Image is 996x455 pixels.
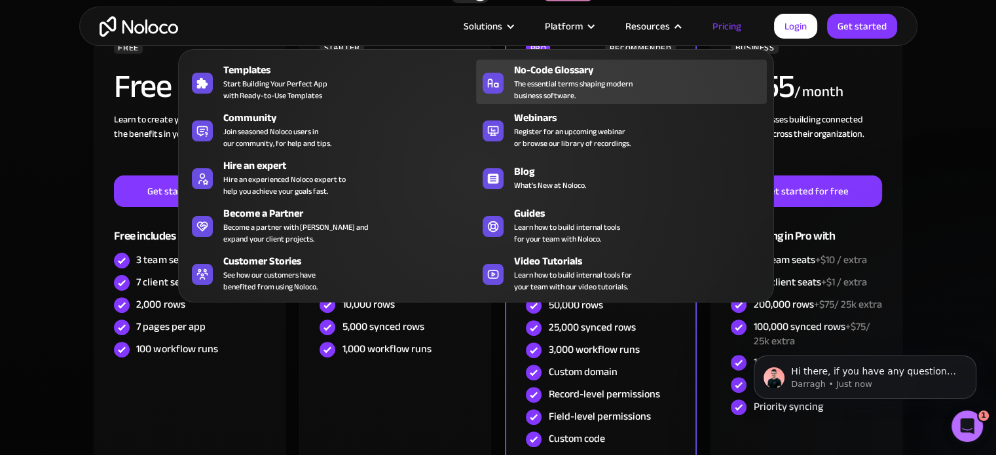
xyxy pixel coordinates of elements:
span: What's New at Noloco. [514,179,586,191]
div: Custom code [548,431,604,446]
a: GuidesLearn how to build internal toolsfor your team with Noloco. [476,203,767,247]
div: 3 team seats [136,253,192,267]
div: Guides [514,206,773,221]
div: 30 team seats [753,253,866,267]
div: Custom domain [548,365,617,379]
span: Register for an upcoming webinar or browse our library of recordings. [514,126,631,149]
a: Become a PartnerBecome a partner with [PERSON_NAME] andexpand your client projects. [185,203,476,247]
a: Customer StoriesSee how our customers havebenefited from using Noloco. [185,251,476,295]
div: Resources [609,18,696,35]
span: +$1 / extra [821,272,866,292]
a: Get started for free [731,175,881,207]
a: Get started for free [114,175,265,207]
div: 25,000 synced rows [548,320,635,335]
div: Solutions [447,18,528,35]
div: Hire an experienced Noloco expert to help you achieve your goals fast. [223,173,346,197]
div: Webinars [514,110,773,126]
div: / month [794,82,843,103]
a: TemplatesStart Building Your Perfect Appwith Ready-to-Use Templates [185,60,476,104]
a: Hire an expertHire an experienced Noloco expert tohelp you achieve your goals fast. [185,155,476,200]
span: Learn how to build internal tools for your team with our video tutorials. [514,269,632,293]
div: 1,000 workflow runs [342,342,431,356]
span: Join seasoned Noloco users in our community, for help and tips. [223,126,331,149]
span: 1 [978,410,989,421]
div: Hire an expert [223,158,482,173]
div: FREE [114,41,143,54]
div: 3,000 workflow runs [548,342,639,357]
div: 50,000 rows [548,298,602,312]
nav: Resources [178,31,774,302]
div: 5,000 synced rows [342,319,424,334]
div: 100,000 synced rows [753,319,881,348]
a: CommunityJoin seasoned Noloco users inour community, for help and tips. [185,107,476,152]
div: Learn to create your first app and see the benefits in your team ‍ [114,113,265,175]
div: 10,000 rows [342,297,394,312]
div: Customer Stories [223,253,482,269]
div: Platform [545,18,583,35]
div: 7 pages per app [136,319,205,334]
div: Templates [223,62,482,78]
div: Become a Partner [223,206,482,221]
span: +$10 / extra [815,250,866,270]
a: Login [774,14,817,39]
span: The essential terms shaping modern business software. [514,78,633,101]
div: Solutions [464,18,502,35]
span: Learn how to build internal tools for your team with Noloco. [514,221,620,245]
a: Get started [827,14,897,39]
div: 100 client seats [753,275,866,289]
span: Start Building Your Perfect App with Ready-to-Use Templates [223,78,327,101]
a: BlogWhat's New at Noloco. [476,155,767,200]
div: Community [223,110,482,126]
a: WebinarsRegister for an upcoming webinaror browse our library of recordings. [476,107,767,152]
span: See how our customers have benefited from using Noloco. [223,269,318,293]
div: 200,000 rows [753,297,881,312]
div: No-Code Glossary [514,62,773,78]
div: Platform [528,18,609,35]
div: Free includes [114,207,265,249]
div: 2,000 rows [136,297,185,312]
div: Blog [514,164,773,179]
div: Become a partner with [PERSON_NAME] and expand your client projects. [223,221,369,245]
a: Pricing [696,18,758,35]
div: 7 client seats [136,275,193,289]
div: For businesses building connected solutions across their organization. ‍ [731,113,881,175]
div: Video Tutorials [514,253,773,269]
h2: Free [114,70,171,103]
div: 100 workflow runs [136,342,217,356]
span: +$75/ 25k extra [813,295,881,314]
div: Record-level permissions [548,387,659,401]
div: Everything in Pro with [731,207,881,249]
a: No-Code GlossaryThe essential terms shaping modernbusiness software. [476,60,767,104]
iframe: Intercom live chat [951,410,983,442]
div: Resources [625,18,670,35]
a: Video TutorialsLearn how to build internal tools foryour team with our video tutorials. [476,251,767,295]
div: Field-level permissions [548,409,650,424]
iframe: Intercom notifications message [734,328,996,420]
a: home [100,16,178,37]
